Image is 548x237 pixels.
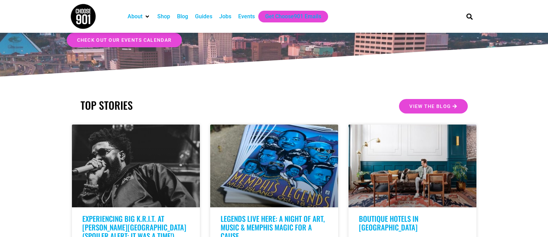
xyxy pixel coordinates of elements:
[359,213,418,233] a: Boutique Hotels in [GEOGRAPHIC_DATA]
[464,11,475,22] div: Search
[124,11,154,22] div: About
[409,104,451,109] span: View the Blog
[81,99,271,111] h2: TOP STORIES
[67,33,182,47] a: check out our events calendar
[399,99,467,113] a: View the Blog
[219,12,231,21] a: Jobs
[238,12,255,21] a: Events
[124,11,455,22] nav: Main nav
[177,12,188,21] a: Blog
[128,12,142,21] a: About
[77,38,172,42] span: check out our events calendar
[265,12,321,21] a: Get Choose901 Emails
[157,12,170,21] a: Shop
[195,12,212,21] a: Guides
[349,125,476,207] a: A man sits on a brown leather sofa in a stylish living room with teal walls, an ornate rug, and m...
